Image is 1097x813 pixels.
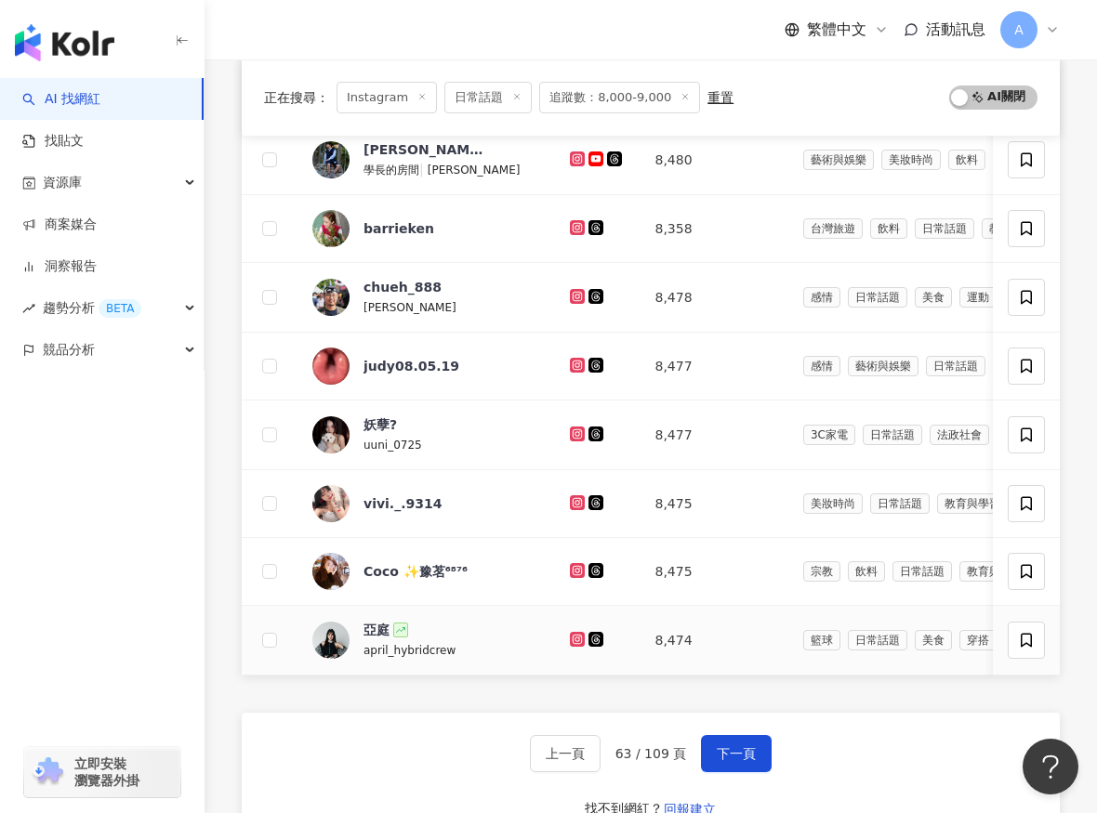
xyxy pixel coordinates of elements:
[1014,20,1024,40] span: A
[803,218,863,239] span: 台灣旅遊
[363,494,442,513] div: vivi._.9314
[803,630,840,650] span: 籃球
[530,735,601,772] button: 上一頁
[848,287,907,308] span: 日常話題
[363,278,442,296] div: chueh_888
[915,218,974,239] span: 日常話題
[701,735,772,772] button: 下一頁
[915,630,952,650] span: 美食
[707,90,734,105] div: 重置
[312,141,350,178] img: KOL Avatar
[312,553,350,590] img: KOL Avatar
[641,125,788,195] td: 8,480
[43,287,141,329] span: 趨勢分析
[1023,739,1078,794] iframe: Help Scout Beacon - Open
[615,746,687,761] span: 63 / 109 頁
[803,493,863,514] span: 美妝時尚
[641,195,788,263] td: 8,358
[641,538,788,606] td: 8,475
[926,20,985,38] span: 活動訊息
[24,747,180,797] a: chrome extension立即安裝 瀏覽器外掛
[312,621,540,660] a: KOL Avatar亞庭april_hybridcrew
[312,622,350,659] img: KOL Avatar
[363,164,419,177] span: 學長的房間
[807,20,866,40] span: 繁體中文
[312,278,540,317] a: KOL Avatarchueh_888[PERSON_NAME]
[312,485,540,522] a: KOL Avatarvivi._.9314
[363,219,434,238] div: barrieken
[99,299,141,318] div: BETA
[641,263,788,333] td: 8,478
[803,150,874,170] span: 藝術與娛樂
[959,561,1030,582] span: 教育與學習
[539,82,700,113] span: 追蹤數：8,000-9,000
[870,218,907,239] span: 飲料
[312,140,540,179] a: KOL Avatar[PERSON_NAME]穿搭學長的房間|[PERSON_NAME]
[803,425,855,445] span: 3C家電
[848,356,919,376] span: 藝術與娛樂
[959,630,997,650] span: 穿搭
[948,150,985,170] span: 飲料
[641,333,788,400] td: 8,477
[312,210,350,247] img: KOL Avatar
[848,630,907,650] span: 日常話題
[870,493,930,514] span: 日常話題
[930,425,989,445] span: 法政社會
[641,606,788,675] td: 8,474
[428,164,521,177] span: [PERSON_NAME]
[848,561,885,582] span: 飲料
[363,562,468,581] div: Coco ✨豫茗⁶⁸⁷⁶
[15,24,114,61] img: logo
[363,415,397,434] div: 妖孽?
[22,90,100,109] a: searchAI 找網紅
[419,162,428,177] span: |
[641,470,788,538] td: 8,475
[312,553,540,590] a: KOL AvatarCoco ✨豫茗⁶⁸⁷⁶
[22,302,35,315] span: rise
[312,210,540,247] a: KOL Avatarbarrieken
[312,415,540,454] a: KOL Avatar妖孽?uuni_0725
[22,216,97,234] a: 商案媒合
[363,301,456,314] span: [PERSON_NAME]
[363,644,456,657] span: april_hybridcrew
[43,162,82,203] span: 資源庫
[363,140,484,159] div: [PERSON_NAME]穿搭
[312,416,350,453] img: KOL Avatar
[982,218,1052,239] span: 教育與學習
[312,485,350,522] img: KOL Avatar
[22,257,97,276] a: 洞察報告
[926,356,985,376] span: 日常話題
[863,425,922,445] span: 日常話題
[74,755,139,789] span: 立即安裝 瀏覽器外掛
[803,356,840,376] span: 感情
[641,400,788,470] td: 8,477
[363,621,390,639] div: 亞庭
[444,82,532,113] span: 日常話題
[43,329,95,371] span: 競品分析
[22,132,84,151] a: 找貼文
[892,561,952,582] span: 日常話題
[312,347,540,385] a: KOL Avatarjudy08.05.19
[937,493,1008,514] span: 教育與學習
[717,746,756,761] span: 下一頁
[959,287,997,308] span: 運動
[363,439,422,452] span: uuni_0725
[915,287,952,308] span: 美食
[337,82,437,113] span: Instagram
[312,279,350,316] img: KOL Avatar
[312,347,350,385] img: KOL Avatar
[30,757,66,787] img: chrome extension
[363,357,459,375] div: judy08.05.19
[264,90,329,105] span: 正在搜尋 ：
[803,287,840,308] span: 感情
[881,150,941,170] span: 美妝時尚
[546,746,585,761] span: 上一頁
[803,561,840,582] span: 宗教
